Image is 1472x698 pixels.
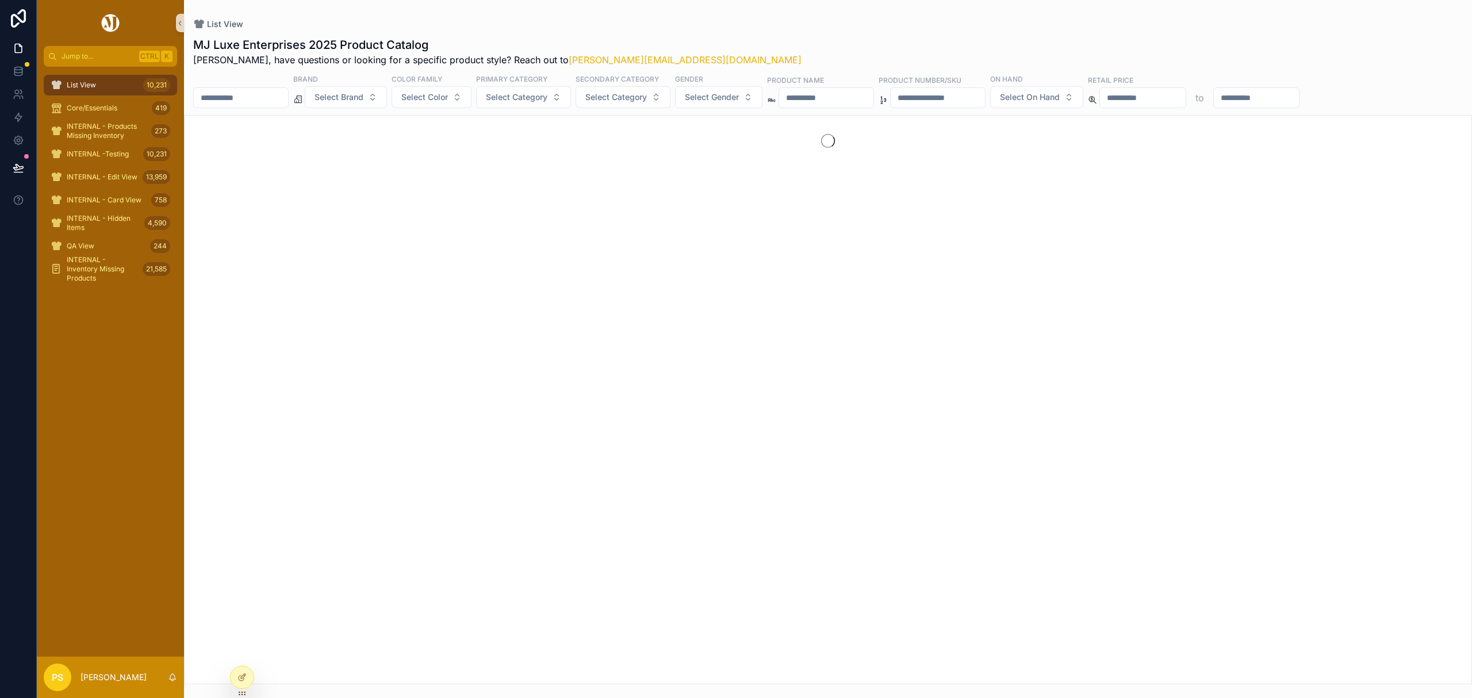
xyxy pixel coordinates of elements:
[151,193,170,207] div: 758
[44,98,177,118] a: Core/Essentials419
[576,74,659,84] label: Secondary Category
[315,91,363,103] span: Select Brand
[392,86,471,108] button: Select Button
[44,236,177,256] a: QA View244
[392,74,442,84] label: Color Family
[67,195,141,205] span: INTERNAL - Card View
[401,91,448,103] span: Select Color
[67,80,96,90] span: List View
[193,18,243,30] a: List View
[52,670,63,684] span: PS
[67,122,147,140] span: INTERNAL - Products Missing Inventory
[293,74,318,84] label: Brand
[990,86,1083,108] button: Select Button
[152,101,170,115] div: 419
[675,74,703,84] label: Gender
[193,53,802,67] span: [PERSON_NAME], have questions or looking for a specific product style? Reach out to
[139,51,160,62] span: Ctrl
[879,75,961,85] label: Product Number/SKU
[67,214,140,232] span: INTERNAL - Hidden Items
[569,54,802,66] a: [PERSON_NAME][EMAIL_ADDRESS][DOMAIN_NAME]
[990,74,1023,84] label: On Hand
[80,672,147,683] p: [PERSON_NAME]
[476,74,547,84] label: Primary Category
[151,124,170,138] div: 273
[44,75,177,95] a: List View10,231
[99,14,121,32] img: App logo
[44,190,177,210] a: INTERNAL - Card View758
[44,121,177,141] a: INTERNAL - Products Missing Inventory273
[193,37,802,53] h1: MJ Luxe Enterprises 2025 Product Catalog
[144,216,170,230] div: 4,590
[675,86,762,108] button: Select Button
[143,78,170,92] div: 10,231
[143,147,170,161] div: 10,231
[44,167,177,187] a: INTERNAL - Edit View13,959
[585,91,647,103] span: Select Category
[476,86,571,108] button: Select Button
[44,213,177,233] a: INTERNAL - Hidden Items4,590
[305,86,387,108] button: Select Button
[44,259,177,279] a: INTERNAL - Inventory Missing Products21,585
[685,91,739,103] span: Select Gender
[576,86,670,108] button: Select Button
[143,262,170,276] div: 21,585
[162,52,171,61] span: K
[1088,75,1133,85] label: Retail Price
[150,239,170,253] div: 244
[767,75,824,85] label: Product Name
[67,103,117,113] span: Core/Essentials
[207,18,243,30] span: List View
[1195,91,1204,105] p: to
[143,170,170,184] div: 13,959
[67,149,129,159] span: INTERNAL -Testing
[67,172,137,182] span: INTERNAL - Edit View
[44,144,177,164] a: INTERNAL -Testing10,231
[44,46,177,67] button: Jump to...CtrlK
[67,255,138,283] span: INTERNAL - Inventory Missing Products
[62,52,135,61] span: Jump to...
[486,91,547,103] span: Select Category
[37,67,184,294] div: scrollable content
[67,241,94,251] span: QA View
[1000,91,1060,103] span: Select On Hand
